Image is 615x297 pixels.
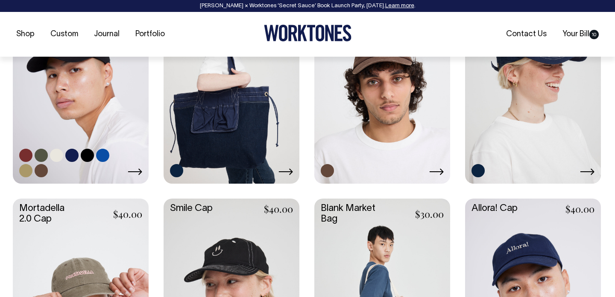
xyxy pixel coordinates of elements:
a: Learn more [385,3,414,9]
span: 10 [589,30,599,39]
a: Portfolio [132,27,168,41]
a: Journal [91,27,123,41]
a: Shop [13,27,38,41]
div: [PERSON_NAME] × Worktones ‘Secret Sauce’ Book Launch Party, [DATE]. . [9,3,606,9]
a: Your Bill10 [559,27,602,41]
a: Custom [47,27,82,41]
a: Contact Us [503,27,550,41]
